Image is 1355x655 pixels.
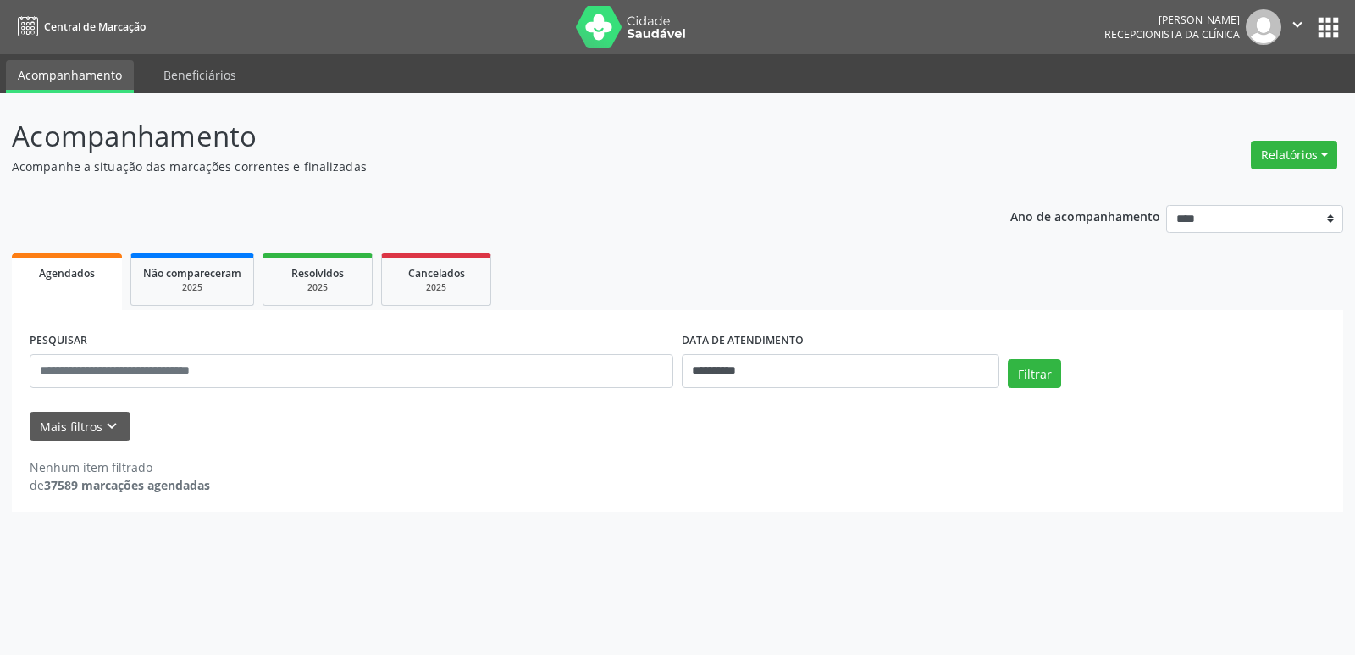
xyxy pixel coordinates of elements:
[682,328,804,354] label: DATA DE ATENDIMENTO
[1104,13,1240,27] div: [PERSON_NAME]
[30,412,130,441] button: Mais filtroskeyboard_arrow_down
[291,266,344,280] span: Resolvidos
[1288,15,1307,34] i: 
[6,60,134,93] a: Acompanhamento
[152,60,248,90] a: Beneficiários
[30,328,87,354] label: PESQUISAR
[30,476,210,494] div: de
[102,417,121,436] i: keyboard_arrow_down
[1251,141,1337,169] button: Relatórios
[44,19,146,34] span: Central de Marcação
[12,13,146,41] a: Central de Marcação
[1314,13,1343,42] button: apps
[12,158,943,175] p: Acompanhe a situação das marcações correntes e finalizadas
[1104,27,1240,42] span: Recepcionista da clínica
[39,266,95,280] span: Agendados
[275,281,360,294] div: 2025
[12,115,943,158] p: Acompanhamento
[1246,9,1281,45] img: img
[1010,205,1160,226] p: Ano de acompanhamento
[143,266,241,280] span: Não compareceram
[143,281,241,294] div: 2025
[1281,9,1314,45] button: 
[1008,359,1061,388] button: Filtrar
[394,281,478,294] div: 2025
[44,477,210,493] strong: 37589 marcações agendadas
[408,266,465,280] span: Cancelados
[30,458,210,476] div: Nenhum item filtrado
